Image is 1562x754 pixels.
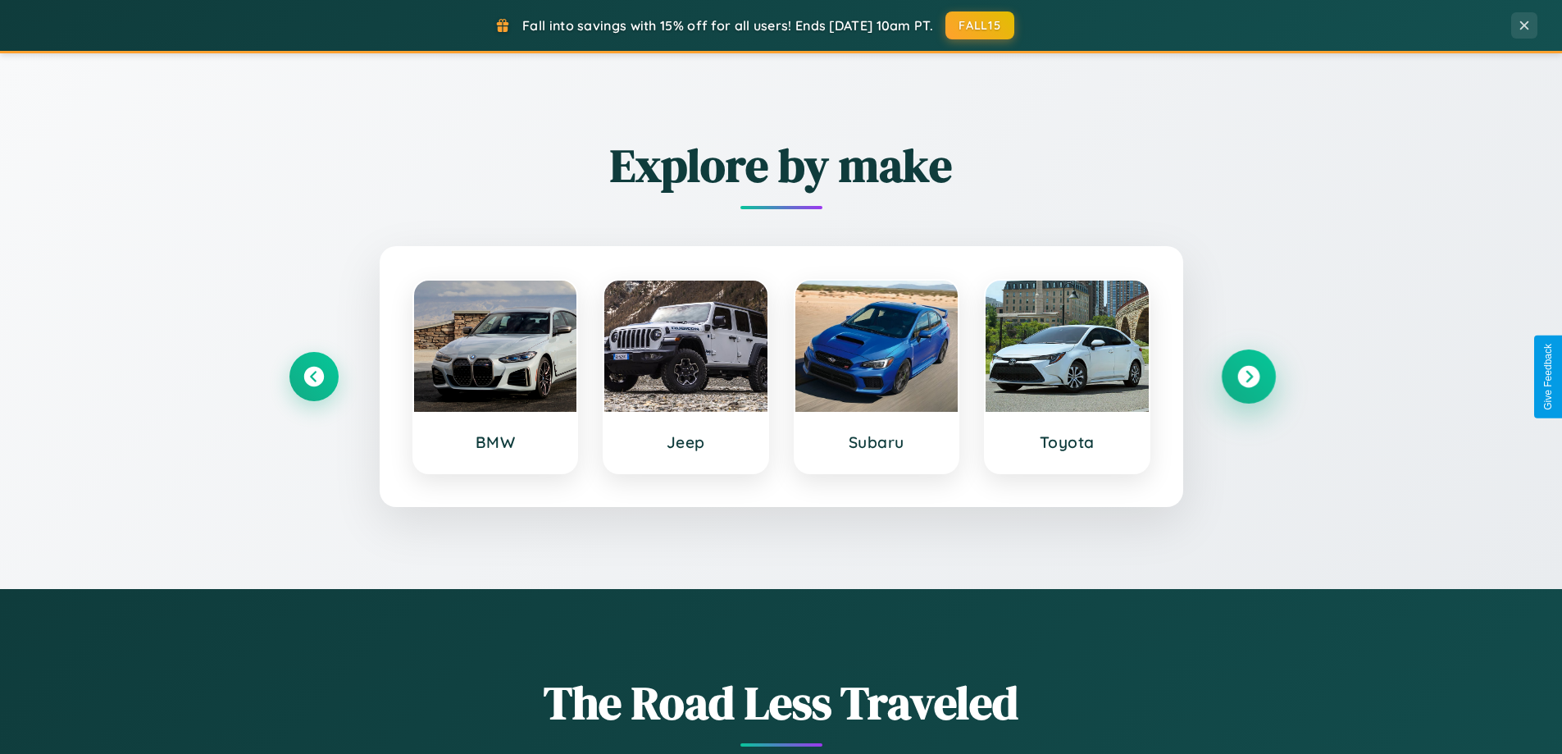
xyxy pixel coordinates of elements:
[945,11,1014,39] button: FALL15
[289,134,1273,197] h2: Explore by make
[812,432,942,452] h3: Subaru
[621,432,751,452] h3: Jeep
[1002,432,1132,452] h3: Toyota
[522,17,933,34] span: Fall into savings with 15% off for all users! Ends [DATE] 10am PT.
[430,432,561,452] h3: BMW
[289,671,1273,734] h1: The Road Less Traveled
[1542,344,1554,410] div: Give Feedback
